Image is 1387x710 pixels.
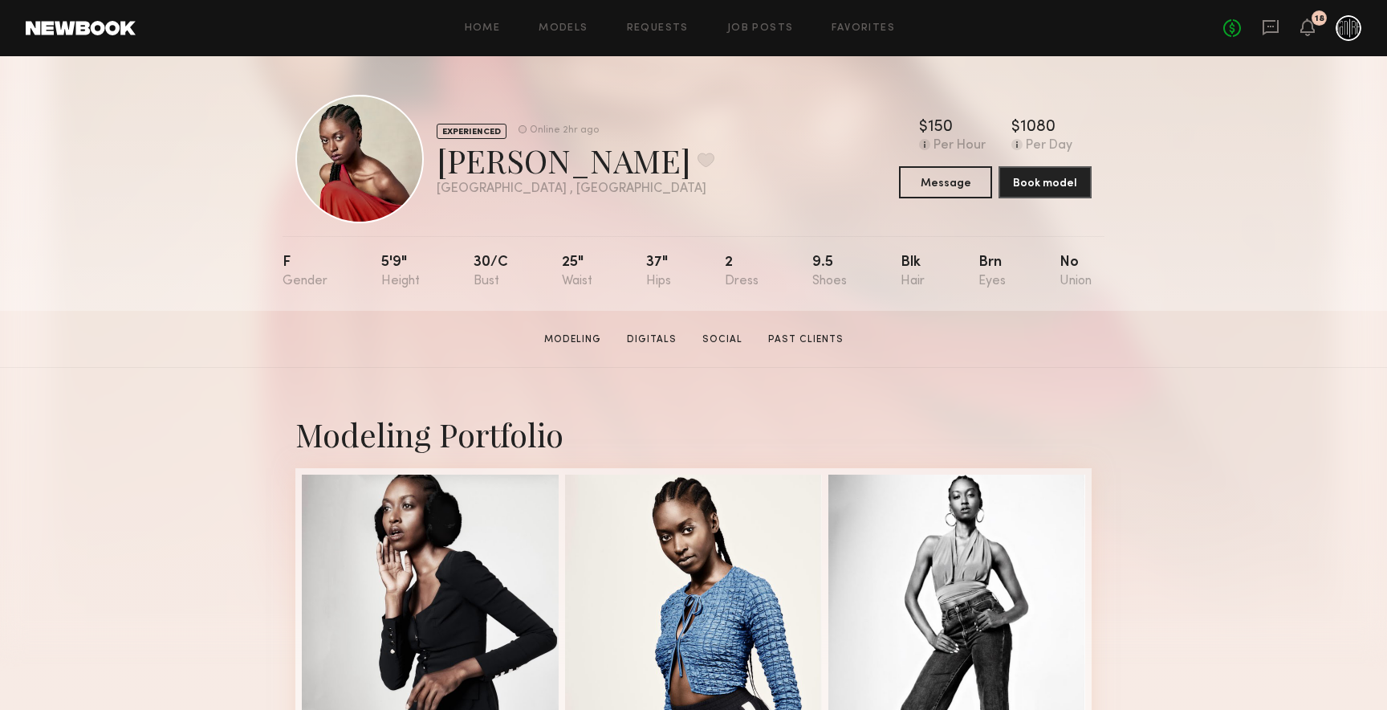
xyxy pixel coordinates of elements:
div: F [283,255,327,288]
div: 5'9" [381,255,420,288]
a: Digitals [620,333,683,347]
div: Modeling Portfolio [295,413,1092,455]
div: Per Hour [933,139,986,153]
div: [GEOGRAPHIC_DATA] , [GEOGRAPHIC_DATA] [437,182,714,196]
div: Per Day [1026,139,1072,153]
div: 9.5 [812,255,847,288]
div: 18 [1315,14,1324,23]
a: Favorites [832,23,895,34]
div: $ [919,120,928,136]
button: Book model [999,166,1092,198]
a: Models [539,23,588,34]
a: Social [696,333,749,347]
a: Requests [627,23,689,34]
div: $ [1011,120,1020,136]
div: Brn [978,255,1006,288]
button: Message [899,166,992,198]
div: 37" [646,255,671,288]
div: 1080 [1020,120,1056,136]
a: Modeling [538,333,608,347]
div: Blk [901,255,925,288]
div: 2 [725,255,759,288]
a: Past Clients [762,333,850,347]
div: EXPERIENCED [437,124,506,139]
div: 30/c [474,255,508,288]
div: Online 2hr ago [530,125,599,136]
a: Home [465,23,501,34]
div: 25" [562,255,592,288]
div: 150 [928,120,953,136]
a: Job Posts [727,23,794,34]
div: No [1060,255,1092,288]
div: [PERSON_NAME] [437,139,714,182]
